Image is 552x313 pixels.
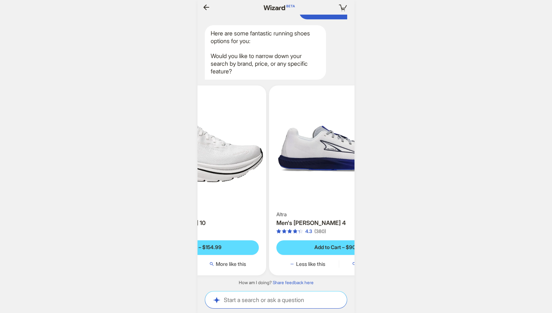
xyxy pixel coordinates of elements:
[205,25,326,80] div: Here are some fantastic running shoes options for you: Would you like to narrow down your search ...
[272,88,406,210] img: Men's Escalante 4
[216,261,246,267] span: More like this
[314,244,364,251] span: Add to Cart – $90.99
[298,229,303,234] span: star
[314,228,326,234] div: (380)
[282,229,287,234] span: star
[276,229,281,234] span: star
[276,211,287,218] span: Altra
[276,219,402,227] h3: Men's [PERSON_NAME] 4
[287,229,292,234] span: star
[296,261,325,267] span: Less like this
[198,280,354,286] div: How am I doing?
[196,261,259,268] button: More like this
[276,228,312,234] div: 4.3 out of 5 stars
[273,280,314,285] a: Share feedback here
[305,228,312,234] div: 4.3
[293,229,298,234] span: star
